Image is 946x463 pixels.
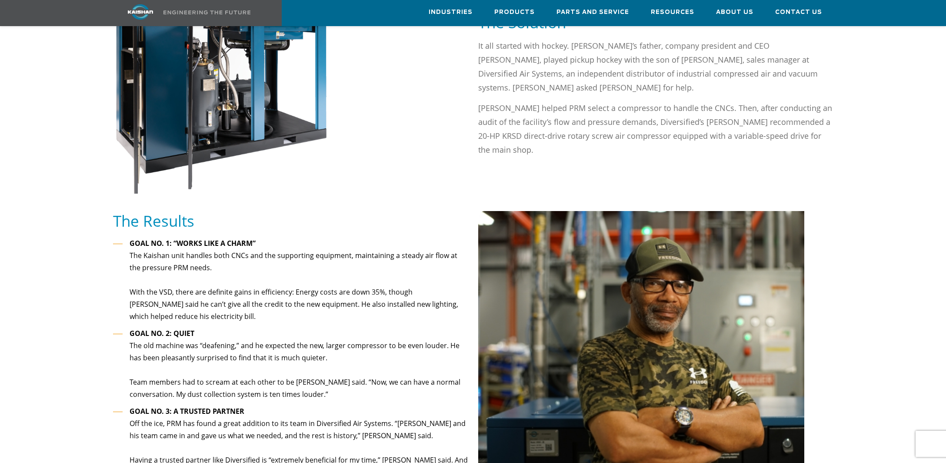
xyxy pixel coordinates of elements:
[494,0,535,24] a: Products
[478,39,833,94] p: It all started with hockey. [PERSON_NAME]’s father, company president and CEO [PERSON_NAME], play...
[494,7,535,17] span: Products
[716,7,753,17] span: About Us
[429,0,473,24] a: Industries
[163,10,250,14] img: Engineering the future
[651,7,694,17] span: Resources
[130,238,256,248] strong: GOAL NO. 1: “WORKS LIKE A CHARM”
[651,0,694,24] a: Resources
[478,101,833,157] p: [PERSON_NAME] helped PRM select a compressor to handle the CNCs. Then, after conducting an audit ...
[775,7,822,17] span: Contact Us
[113,237,468,323] li: The Kaishan unit handles both CNCs and the supporting equipment, maintaining a steady air flow at...
[130,329,194,338] strong: GOAL NO. 2: QUIET
[429,7,473,17] span: Industries
[108,4,173,20] img: kaishan logo
[113,327,468,401] li: The old machine was “deafening,” and he expected the new, larger compressor to be even louder. He...
[478,13,833,32] h5: The Solution
[130,406,244,416] strong: GOAL NO. 3: A TRUSTED PARTNER
[556,0,629,24] a: Parts and Service
[775,0,822,24] a: Contact Us
[113,13,331,194] img: KRSD-50 VSD Angle Open (2) (1)
[113,211,468,231] h5: The Results
[716,0,753,24] a: About Us
[556,7,629,17] span: Parts and Service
